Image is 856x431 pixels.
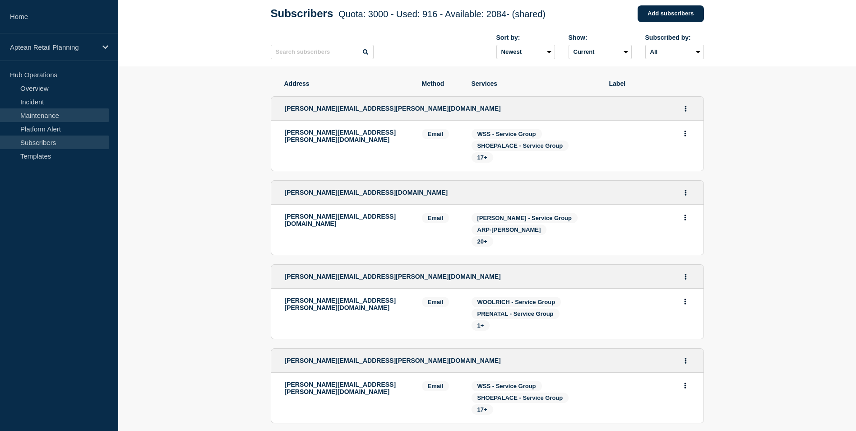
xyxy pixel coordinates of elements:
button: Actions [680,126,691,141]
span: Email [422,381,449,391]
span: 20+ [477,238,487,245]
span: Email [422,213,449,223]
button: Actions [680,270,691,284]
span: [PERSON_NAME][EMAIL_ADDRESS][PERSON_NAME][DOMAIN_NAME] [285,357,501,364]
span: SHOEPALACE - Service Group [477,142,563,149]
a: Add subscribers [638,5,704,22]
span: WSS - Service Group [477,383,536,389]
span: PRENATAL - Service Group [477,310,554,317]
select: Deleted [569,45,632,59]
span: 17+ [477,406,487,413]
div: Show: [569,34,632,41]
span: 17+ [477,154,487,161]
p: Aptean Retail Planning [10,43,97,51]
span: SHOEPALACE - Service Group [477,394,563,401]
span: Quota: 3000 - Used: 916 - Available: 2084 - (shared) [338,9,546,19]
button: Actions [680,102,691,116]
span: Email [422,129,449,139]
span: Email [422,297,449,307]
button: Actions [680,354,691,368]
span: Address [284,80,408,87]
p: [PERSON_NAME][EMAIL_ADDRESS][PERSON_NAME][DOMAIN_NAME] [285,297,408,311]
input: Search subscribers [271,45,374,59]
span: 1+ [477,322,484,329]
span: WOOLRICH - Service Group [477,299,555,305]
div: Subscribed by: [645,34,704,41]
span: [PERSON_NAME][EMAIL_ADDRESS][PERSON_NAME][DOMAIN_NAME] [285,273,501,280]
h1: Subscribers [271,7,546,20]
span: Method [422,80,458,87]
span: ARP-[PERSON_NAME] [477,226,541,233]
span: [PERSON_NAME][EMAIL_ADDRESS][DOMAIN_NAME] [285,189,448,196]
span: Services [472,80,596,87]
button: Actions [680,211,691,225]
select: Subscribed by [645,45,704,59]
select: Sort by [496,45,555,59]
span: [PERSON_NAME][EMAIL_ADDRESS][PERSON_NAME][DOMAIN_NAME] [285,105,501,112]
span: WSS - Service Group [477,131,536,137]
span: [PERSON_NAME] - Service Group [477,215,572,221]
p: [PERSON_NAME][EMAIL_ADDRESS][PERSON_NAME][DOMAIN_NAME] [285,129,408,143]
p: [PERSON_NAME][EMAIL_ADDRESS][DOMAIN_NAME] [285,213,408,227]
span: Label [609,80,690,87]
div: Sort by: [496,34,555,41]
p: [PERSON_NAME][EMAIL_ADDRESS][PERSON_NAME][DOMAIN_NAME] [285,381,408,395]
button: Actions [680,379,691,393]
button: Actions [680,186,691,200]
button: Actions [680,295,691,309]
